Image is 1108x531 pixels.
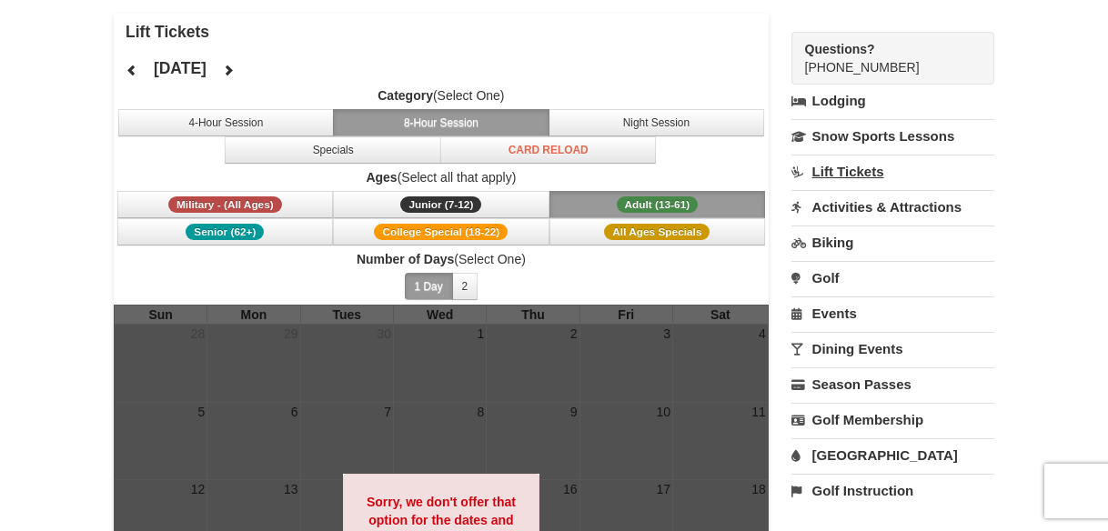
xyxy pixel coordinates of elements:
[791,474,994,507] a: Golf Instruction
[791,367,994,401] a: Season Passes
[117,191,334,218] button: Military - (All Ages)
[791,85,994,117] a: Lodging
[791,119,994,153] a: Snow Sports Lessons
[791,261,994,295] a: Golf
[405,273,453,300] button: 1 Day
[604,224,710,240] span: All Ages Specials
[333,109,549,136] button: 8-Hour Session
[126,23,769,41] h4: Lift Tickets
[378,88,433,103] strong: Category
[400,196,481,213] span: Junior (7-12)
[791,225,994,259] a: Biking
[791,403,994,436] a: Golf Membership
[114,86,769,105] label: (Select One)
[333,191,549,218] button: Junior (7-12)
[791,155,994,188] a: Lift Tickets
[118,109,335,136] button: 4-Hour Session
[791,296,994,330] a: Events
[154,59,206,77] h4: [DATE]
[452,273,478,300] button: 2
[114,250,769,268] label: (Select One)
[440,136,657,164] button: Card Reload
[549,218,766,245] button: All Ages Specials
[114,168,769,186] label: (Select all that apply)
[791,438,994,472] a: [GEOGRAPHIC_DATA]
[225,136,441,164] button: Specials
[168,196,282,213] span: Military - (All Ages)
[186,224,264,240] span: Senior (62+)
[333,218,549,245] button: College Special (18-22)
[805,42,875,56] strong: Questions?
[791,332,994,366] a: Dining Events
[374,224,508,240] span: College Special (18-22)
[366,170,397,185] strong: Ages
[791,190,994,224] a: Activities & Attractions
[617,196,699,213] span: Adult (13-61)
[805,40,962,75] span: [PHONE_NUMBER]
[549,109,765,136] button: Night Session
[357,252,454,266] strong: Number of Days
[117,218,334,245] button: Senior (62+)
[549,191,766,218] button: Adult (13-61)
